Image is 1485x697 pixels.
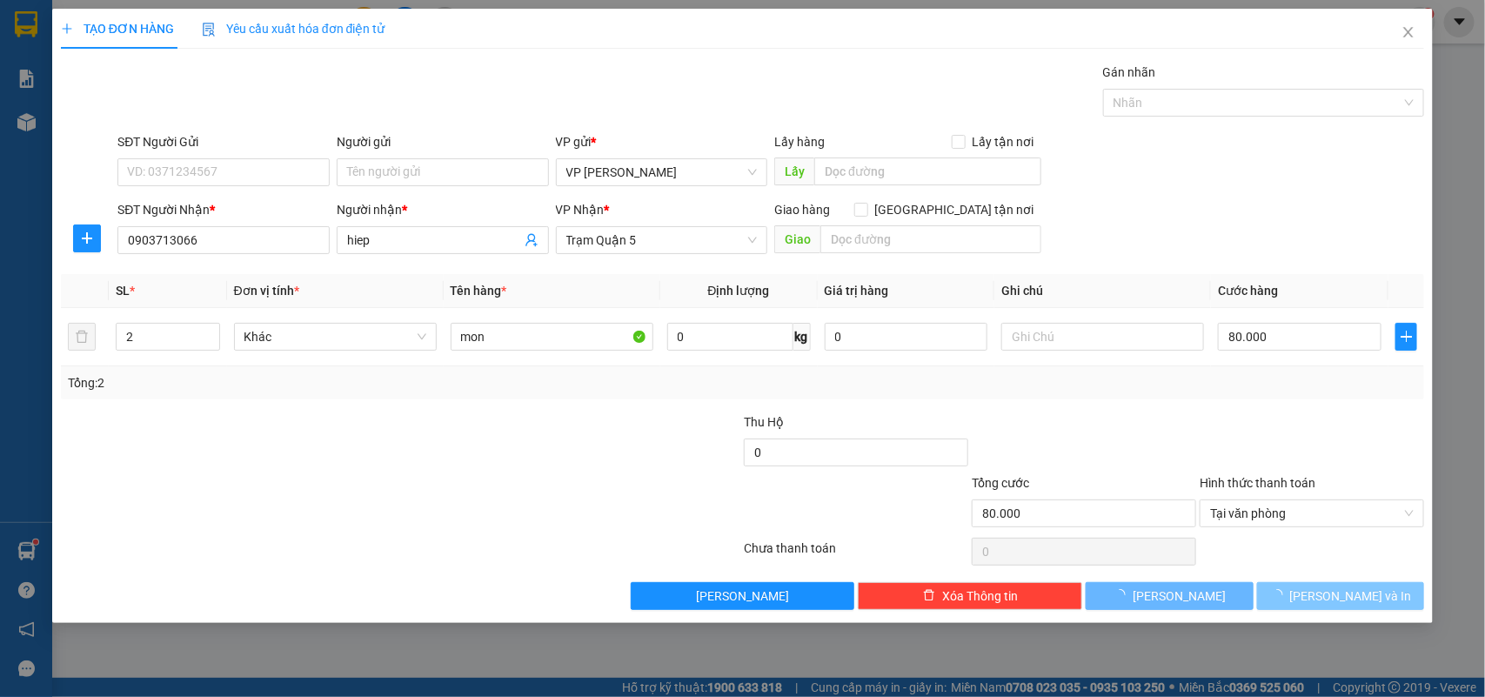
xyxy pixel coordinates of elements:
[1210,500,1414,526] span: Tại văn phòng
[708,284,770,298] span: Định lượng
[163,43,727,64] li: 26 Phó Cơ Điều, Phường 12
[117,200,330,219] div: SĐT Người Nhận
[1395,323,1417,351] button: plus
[774,157,814,185] span: Lấy
[68,373,574,392] div: Tổng: 2
[1396,330,1416,344] span: plus
[1200,476,1315,490] label: Hình thức thanh toán
[68,323,96,351] button: delete
[163,64,727,86] li: Hotline: 02839552959
[202,22,385,36] span: Yêu cầu xuất hóa đơn điện tử
[868,200,1041,219] span: [GEOGRAPHIC_DATA] tận nơi
[923,589,935,603] span: delete
[774,135,825,149] span: Lấy hàng
[814,157,1041,185] input: Dọc đường
[696,586,789,606] span: [PERSON_NAME]
[744,415,784,429] span: Thu Hộ
[942,586,1018,606] span: Xóa Thông tin
[74,231,100,245] span: plus
[116,284,130,298] span: SL
[1257,582,1424,610] button: [PERSON_NAME] và In
[743,539,971,569] div: Chưa thanh toán
[966,132,1041,151] span: Lấy tận nơi
[1401,25,1415,39] span: close
[774,203,830,217] span: Giao hàng
[1218,284,1278,298] span: Cước hàng
[451,284,507,298] span: Tên hàng
[1384,9,1433,57] button: Close
[566,227,758,253] span: Trạm Quận 5
[1103,65,1156,79] label: Gán nhãn
[73,225,101,252] button: plus
[1114,589,1133,601] span: loading
[337,200,549,219] div: Người nhận
[451,323,653,351] input: VD: Bàn, Ghế
[234,284,299,298] span: Đơn vị tính
[117,132,330,151] div: SĐT Người Gửi
[22,22,109,109] img: logo.jpg
[1086,582,1253,610] button: [PERSON_NAME]
[244,324,426,350] span: Khác
[1001,323,1204,351] input: Ghi Chú
[820,225,1041,253] input: Dọc đường
[825,284,889,298] span: Giá trị hàng
[61,23,73,35] span: plus
[1271,589,1290,601] span: loading
[61,22,174,36] span: TẠO ĐƠN HÀNG
[858,582,1082,610] button: deleteXóa Thông tin
[525,233,538,247] span: user-add
[1133,586,1226,606] span: [PERSON_NAME]
[337,132,549,151] div: Người gửi
[994,274,1211,308] th: Ghi chú
[202,23,216,37] img: icon
[825,323,988,351] input: 0
[566,159,758,185] span: VP Bạc Liêu
[556,132,768,151] div: VP gửi
[774,225,820,253] span: Giao
[631,582,855,610] button: [PERSON_NAME]
[556,203,605,217] span: VP Nhận
[793,323,811,351] span: kg
[1290,586,1412,606] span: [PERSON_NAME] và In
[972,476,1029,490] span: Tổng cước
[22,126,304,155] b: GỬI : VP [PERSON_NAME]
